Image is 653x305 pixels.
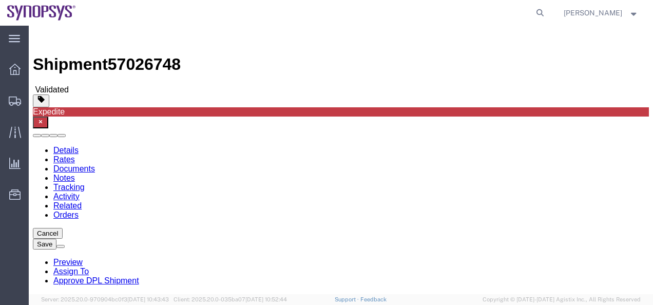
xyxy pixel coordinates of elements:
span: Client: 2025.20.0-035ba07 [174,296,287,302]
button: [PERSON_NAME] [563,7,639,19]
span: Server: 2025.20.0-970904bc0f3 [41,296,169,302]
span: [DATE] 10:43:43 [127,296,169,302]
span: Copyright © [DATE]-[DATE] Agistix Inc., All Rights Reserved [483,295,641,304]
img: logo [7,5,76,21]
span: Terence Perkins [564,7,622,18]
span: [DATE] 10:52:44 [245,296,287,302]
a: Support [335,296,360,302]
iframe: FS Legacy Container [29,26,653,294]
a: Feedback [360,296,387,302]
